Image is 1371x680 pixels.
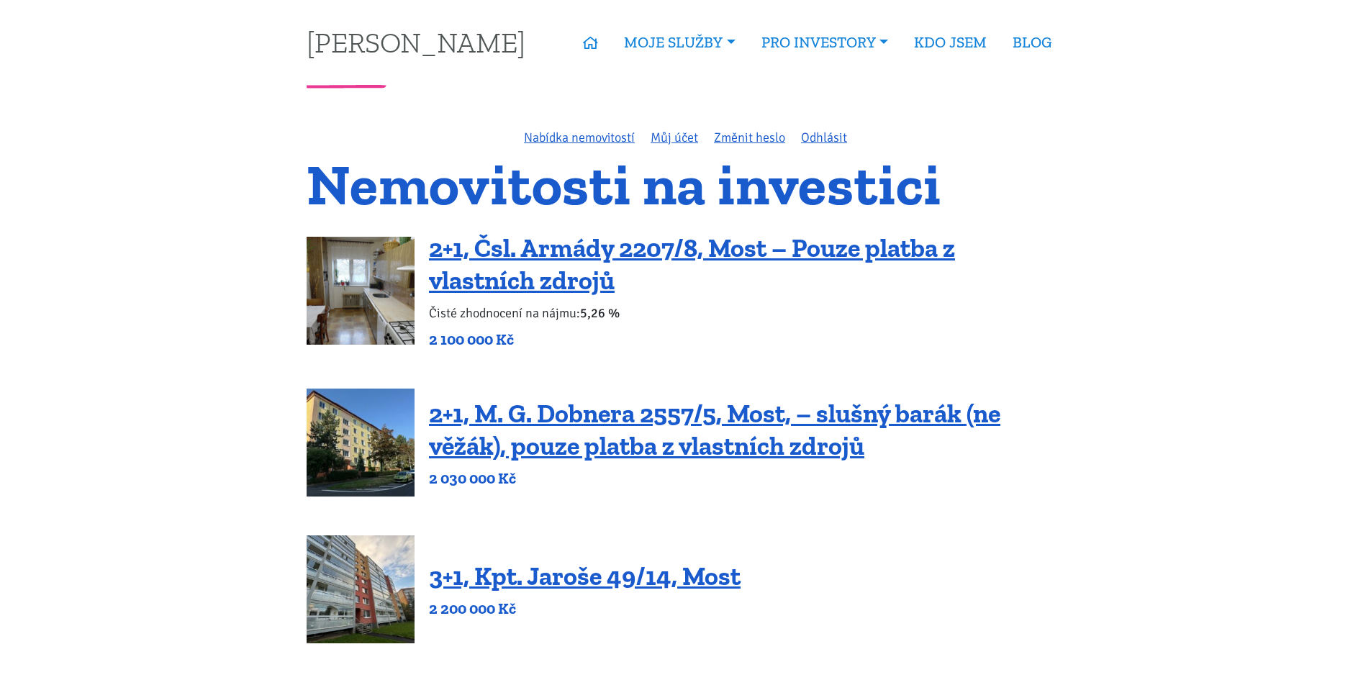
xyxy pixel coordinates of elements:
a: 2+1, M. G. Dobnera 2557/5, Most, – slušný barák (ne věžák), pouze platba z vlastních zdrojů [429,398,1000,461]
a: BLOG [1000,26,1064,59]
h1: Nemovitosti na investici [307,160,1064,209]
p: 2 030 000 Kč [429,468,1064,489]
a: [PERSON_NAME] [307,28,525,56]
a: 2+1, Čsl. Armády 2207/8, Most – Pouze platba z vlastních zdrojů [429,232,955,296]
a: Změnit heslo [714,130,785,145]
a: Odhlásit [801,130,847,145]
a: 3+1, Kpt. Jaroše 49/14, Most [429,561,741,591]
b: 5,26 % [580,305,620,321]
a: KDO JSEM [901,26,1000,59]
a: PRO INVESTORY [748,26,901,59]
a: MOJE SLUŽBY [611,26,748,59]
p: Čisté zhodnocení na nájmu: [429,303,1064,323]
p: 2 200 000 Kč [429,599,741,619]
a: Nabídka nemovitostí [524,130,635,145]
a: Můj účet [651,130,698,145]
p: 2 100 000 Kč [429,330,1064,350]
